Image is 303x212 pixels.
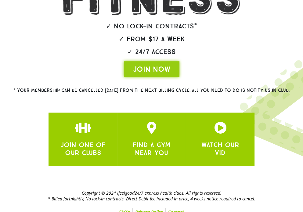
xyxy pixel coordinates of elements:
h2: Copyright © 2024 ifeelgood24/7 express health clubs. All rights reserved. * Billed fortnightly, N... [3,190,300,201]
a: FIND A GYM NEAR YOU [132,141,170,157]
a: JOIN ONE OF OUR CLUBS [60,141,105,157]
h2: ✓ From $17 a week [6,36,297,42]
h2: ✓ 24/7 Access [6,49,297,55]
a: JOIN ONE OF OUR CLUBS [214,122,226,134]
a: JOIN ONE OF OUR CLUBS [77,122,89,134]
h2: * Your membership can be cancelled [DATE] from the next billing cycle. All you need to do is noti... [11,88,292,93]
h2: ✓ No lock-in contracts* [6,23,297,30]
span: JOIN NOW [133,64,170,74]
a: WATCH OUR VID [201,141,239,157]
a: JOIN NOW [124,61,179,77]
a: JOIN ONE OF OUR CLUBS [145,122,157,134]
